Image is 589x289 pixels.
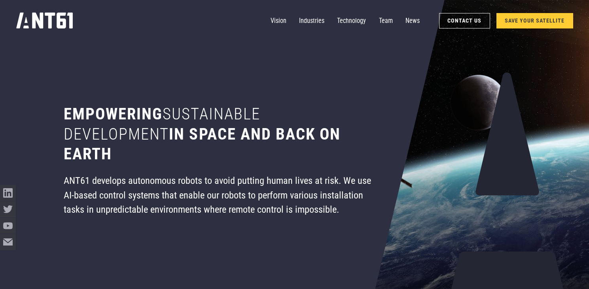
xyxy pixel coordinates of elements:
a: home [16,10,73,31]
a: Industries [299,13,324,28]
h1: Empowering in space and back on earth [64,104,373,164]
a: Team [379,13,393,28]
a: News [405,13,420,28]
a: Vision [271,13,286,28]
a: SAVE YOUR SATELLITE [496,13,573,28]
a: Technology [337,13,366,28]
div: ANT61 develops autonomous robots to avoid putting human lives at risk. We use AI-based control sy... [64,174,373,217]
a: Contact Us [439,13,490,28]
span: sustainable development [64,104,260,144]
